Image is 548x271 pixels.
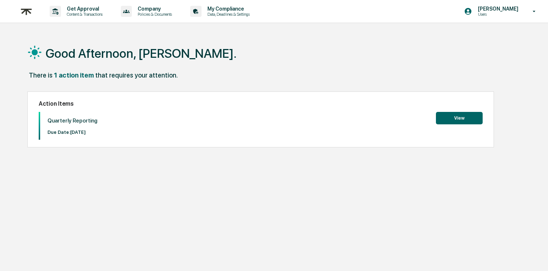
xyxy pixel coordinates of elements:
p: Get Approval [61,6,106,12]
img: logo [18,3,35,20]
p: Company [132,6,176,12]
p: Data, Deadlines & Settings [202,12,253,17]
p: Users [472,12,522,17]
div: There is [29,71,53,79]
p: [PERSON_NAME] [472,6,522,12]
button: View [436,112,483,124]
h1: Good Afternoon, [PERSON_NAME]. [46,46,237,61]
p: Content & Transactions [61,12,106,17]
h2: Action Items [39,100,483,107]
a: View [436,114,483,121]
div: 1 action item [54,71,94,79]
p: Due Date: [DATE] [47,129,97,135]
p: Quarterly Reporting [47,117,97,124]
p: Policies & Documents [132,12,176,17]
div: that requires your attention. [95,71,178,79]
p: My Compliance [202,6,253,12]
